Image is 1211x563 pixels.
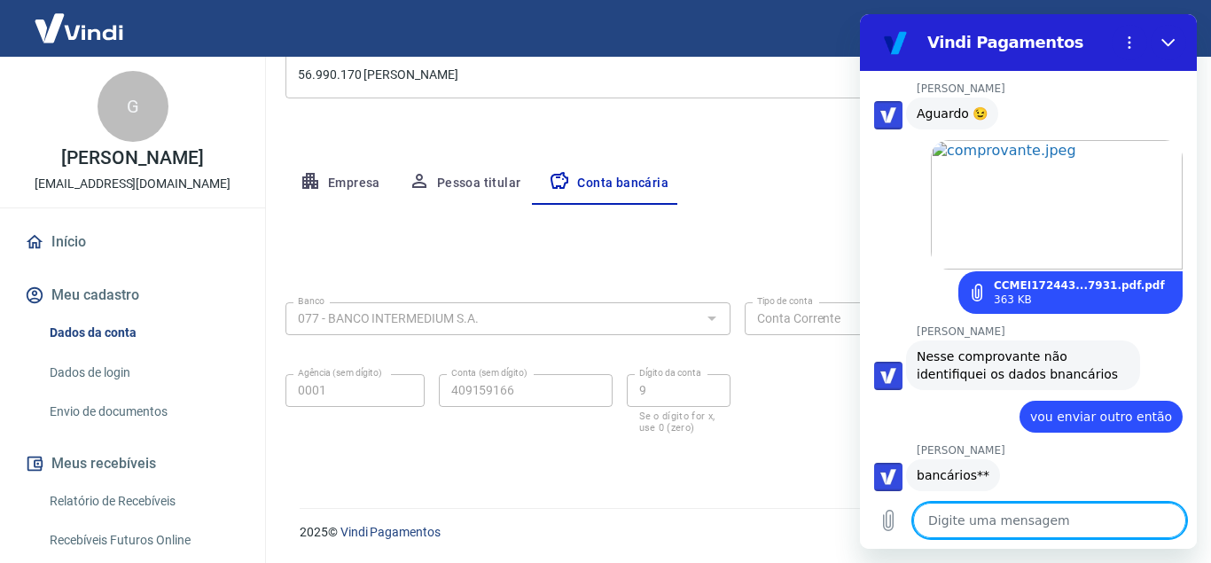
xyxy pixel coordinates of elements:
[43,315,244,351] a: Dados da conta
[61,149,203,168] p: [PERSON_NAME]
[21,444,244,483] button: Meus recebíveis
[98,71,168,142] div: G
[639,411,719,434] p: Se o dígito for x, use 0 (zero)
[21,276,244,315] button: Meu cadastro
[43,522,244,559] a: Recebíveis Futuros Online
[43,355,244,391] a: Dados de login
[395,162,535,205] button: Pessoa titular
[21,223,244,262] a: Início
[298,294,324,308] label: Banco
[298,366,382,379] label: Agência (sem dígito)
[43,394,244,430] a: Envio de documentos
[535,162,683,205] button: Conta bancária
[300,523,1168,542] p: 2025 ©
[340,525,441,539] a: Vindi Pagamentos
[860,14,1197,549] iframe: Janela de mensagens
[451,366,527,379] label: Conta (sem dígito)
[757,294,813,308] label: Tipo de conta
[35,175,230,193] p: [EMAIL_ADDRESS][DOMAIN_NAME]
[43,483,244,520] a: Relatório de Recebíveis
[285,162,395,205] button: Empresa
[285,51,1190,98] div: 56.990.170 [PERSON_NAME]
[639,366,701,379] label: Dígito da conta
[1126,12,1190,45] button: Sair
[21,1,137,55] img: Vindi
